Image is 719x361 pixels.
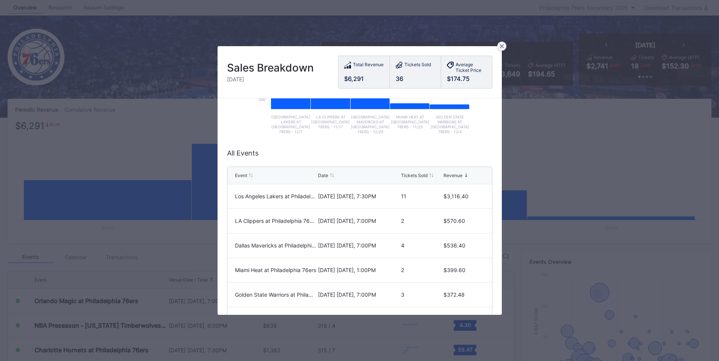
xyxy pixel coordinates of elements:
[401,173,428,178] div: Tickets Sold
[318,218,399,224] div: [DATE] [DATE], 7:00PM
[235,173,247,178] div: Event
[430,115,469,134] text: Golden State Warriors at [GEOGRAPHIC_DATA] 76ers - 12/4
[456,62,486,73] div: Average Ticket Price
[318,291,399,298] div: [DATE] [DATE], 7:00PM
[404,62,431,70] div: Tickets Sold
[443,173,462,178] div: Revenue
[344,75,384,82] div: $6,291
[235,291,316,298] div: Golden State Warriors at Philadelphia 76ers
[318,173,328,178] div: Date
[235,218,316,224] div: LA Clippers at Philadelphia 76ers
[447,75,486,82] div: $174.75
[318,193,399,199] div: [DATE] [DATE], 7:30PM
[235,193,316,199] div: Los Angeles Lakers at Philadelphia 76ers
[443,193,484,199] div: $3,116.40
[353,62,384,70] div: Total Revenue
[227,61,314,74] div: Sales Breakdown
[401,242,442,249] div: 4
[311,115,350,129] text: LA Clippers at [GEOGRAPHIC_DATA] 76ers - 11/17
[443,291,484,298] div: $372.48
[227,76,314,82] div: [DATE]
[318,267,399,273] div: [DATE] [DATE], 1:00PM
[318,242,399,249] div: [DATE] [DATE], 7:00PM
[390,115,429,129] text: Miami Heat at [GEOGRAPHIC_DATA] 76ers - 11/23
[401,193,442,199] div: 11
[443,218,484,224] div: $570.60
[401,291,442,298] div: 3
[351,115,390,134] text: [GEOGRAPHIC_DATA] Mavericks at [GEOGRAPHIC_DATA] 76ers - 12/20
[401,267,442,273] div: 2
[401,218,442,224] div: 2
[235,242,316,249] div: Dallas Mavericks at Philadelphia 76ers
[443,267,484,273] div: $399.60
[227,149,492,157] div: All Events
[258,97,265,102] text: 500
[396,75,435,82] div: 36
[271,115,310,134] text: [GEOGRAPHIC_DATA] Lakers at [GEOGRAPHIC_DATA] 76ers - 12/7
[235,267,316,273] div: Miami Heat at Philadelphia 76ers
[443,242,484,249] div: $536.40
